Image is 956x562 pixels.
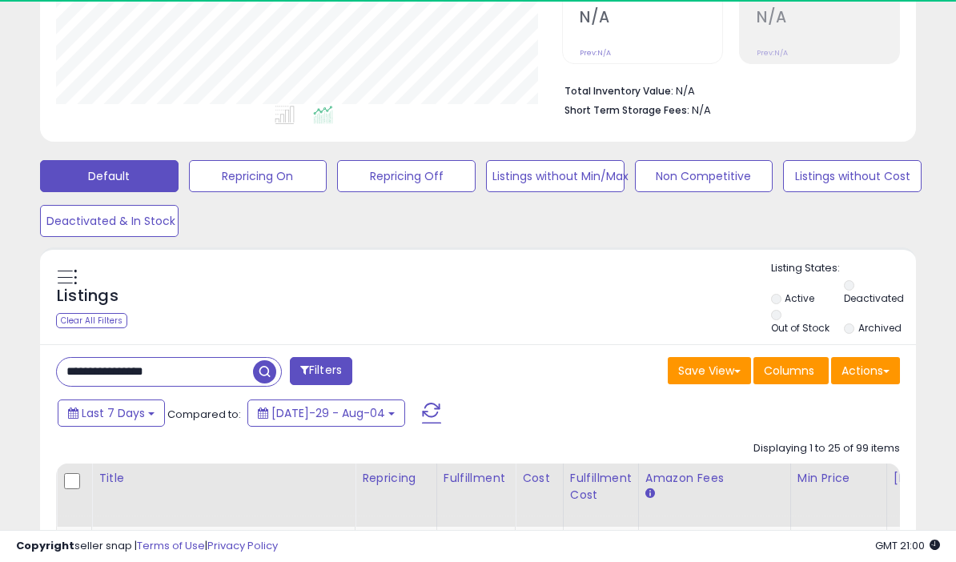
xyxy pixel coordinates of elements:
span: [DATE]-29 - Aug-04 [271,405,385,421]
div: Clear All Filters [56,313,127,328]
a: Privacy Policy [207,538,278,553]
div: seller snap | | [16,539,278,554]
small: Amazon Fees. [645,487,655,501]
div: Min Price [797,470,880,487]
button: Columns [753,357,829,384]
button: [DATE]-29 - Aug-04 [247,399,405,427]
button: Repricing On [189,160,327,192]
button: Filters [290,357,352,385]
div: Amazon Fees [645,470,784,487]
button: Deactivated & In Stock [40,205,179,237]
span: Columns [764,363,814,379]
label: Deactivated [844,291,904,305]
button: Listings without Min/Max [486,160,625,192]
div: Displaying 1 to 25 of 99 items [753,441,900,456]
label: Active [785,291,814,305]
div: Fulfillment [444,470,508,487]
div: Cost [522,470,556,487]
span: 2025-08-12 21:00 GMT [875,538,940,553]
span: Compared to: [167,407,241,422]
label: Archived [858,321,902,335]
div: Repricing [362,470,430,487]
a: Terms of Use [137,538,205,553]
h5: Listings [57,285,118,307]
label: Out of Stock [771,321,829,335]
button: Default [40,160,179,192]
strong: Copyright [16,538,74,553]
span: Last 7 Days [82,405,145,421]
button: Non Competitive [635,160,773,192]
div: Fulfillment Cost [570,470,632,504]
button: Repricing Off [337,160,476,192]
p: Listing States: [771,261,917,276]
div: Title [98,470,348,487]
button: Listings without Cost [783,160,922,192]
button: Last 7 Days [58,399,165,427]
button: Save View [668,357,751,384]
button: Actions [831,357,900,384]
